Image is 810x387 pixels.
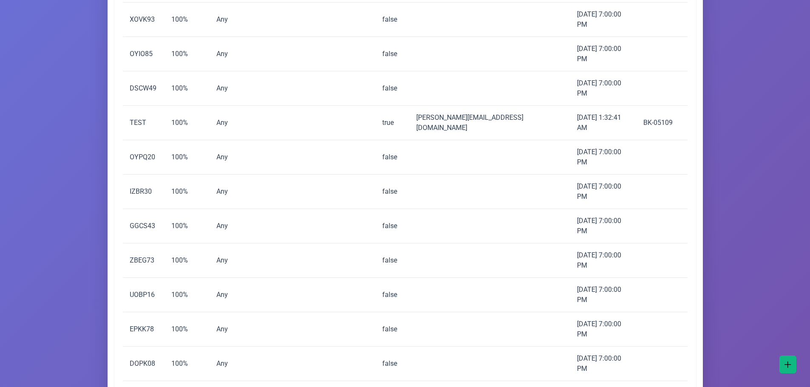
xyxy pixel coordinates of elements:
[210,347,304,381] td: Any
[165,37,210,71] td: 100%
[210,3,304,37] td: Any
[165,278,210,312] td: 100%
[210,106,304,140] td: Any
[210,243,304,278] td: Any
[375,37,409,71] td: false
[570,106,637,140] td: [DATE] 1:32:41 AM
[210,278,304,312] td: Any
[123,243,165,278] td: ZBEG73
[165,71,210,106] td: 100%
[210,175,304,209] td: Any
[375,278,409,312] td: false
[123,71,165,106] td: DSCW49
[123,140,165,175] td: OYPQ20
[375,209,409,243] td: false
[210,312,304,347] td: Any
[123,175,165,209] td: IZBR30
[123,106,165,140] td: TEST
[165,209,210,243] td: 100%
[210,71,304,106] td: Any
[210,140,304,175] td: Any
[165,106,210,140] td: 100%
[165,243,210,278] td: 100%
[570,37,637,71] td: [DATE] 7:00:00 PM
[123,278,165,312] td: UOBP16
[570,140,637,175] td: [DATE] 7:00:00 PM
[375,71,409,106] td: false
[570,347,637,381] td: [DATE] 7:00:00 PM
[123,37,165,71] td: OYIO85
[375,106,409,140] td: true
[570,71,637,106] td: [DATE] 7:00:00 PM
[375,312,409,347] td: false
[570,3,637,37] td: [DATE] 7:00:00 PM
[210,37,304,71] td: Any
[123,312,165,347] td: EPKK78
[570,209,637,243] td: [DATE] 7:00:00 PM
[165,347,210,381] td: 100%
[637,106,688,140] td: BK-05109
[123,209,165,243] td: GGCS43
[375,243,409,278] td: false
[570,175,637,209] td: [DATE] 7:00:00 PM
[123,347,165,381] td: DOPK08
[210,209,304,243] td: Any
[165,3,210,37] td: 100%
[570,243,637,278] td: [DATE] 7:00:00 PM
[375,140,409,175] td: false
[165,175,210,209] td: 100%
[165,312,210,347] td: 100%
[165,140,210,175] td: 100%
[570,278,637,312] td: [DATE] 7:00:00 PM
[409,106,570,140] td: [PERSON_NAME][EMAIL_ADDRESS][DOMAIN_NAME]
[123,3,165,37] td: XOVK93
[375,175,409,209] td: false
[375,347,409,381] td: false
[375,3,409,37] td: false
[570,312,637,347] td: [DATE] 7:00:00 PM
